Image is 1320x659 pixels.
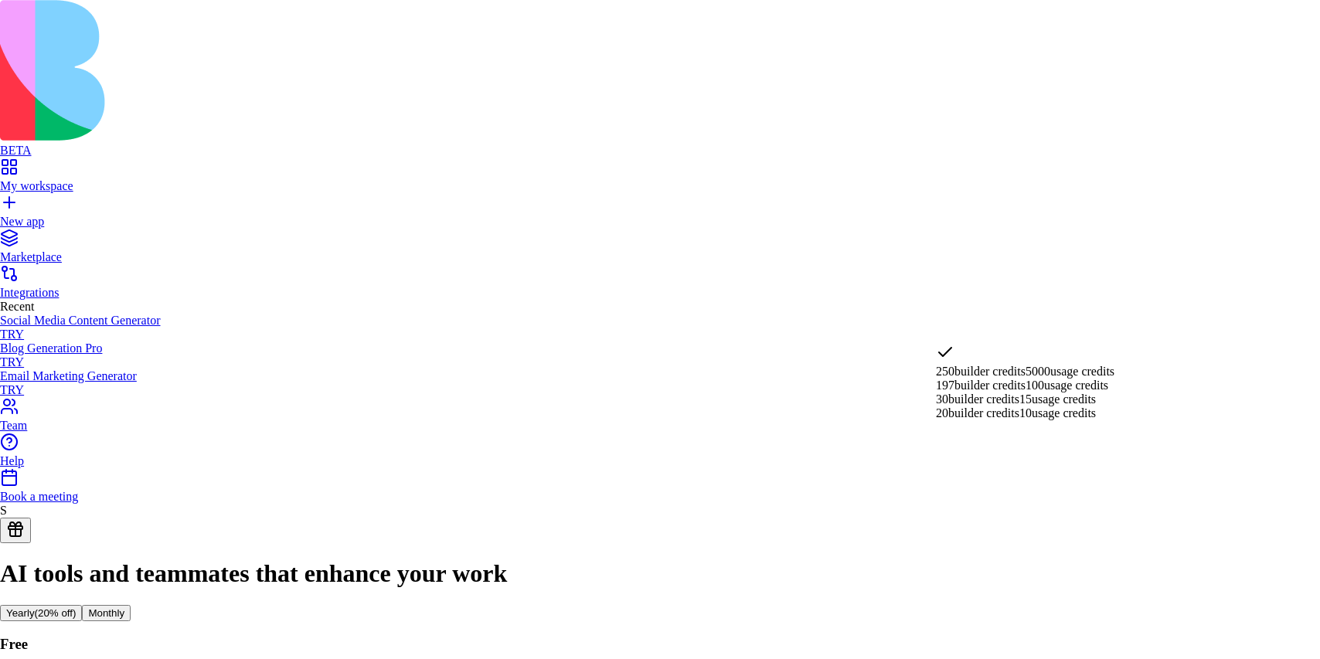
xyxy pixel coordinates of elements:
span: 5000 usage credits [1026,365,1114,378]
span: 30 builder credits [936,392,1019,406]
span: 250 builder credits [936,365,1026,378]
span: 197 builder credits [936,379,1026,392]
span: 100 usage credits [1026,379,1108,392]
span: 15 usage credits [1019,392,1096,406]
span: 10 usage credits [1019,406,1096,420]
span: 20 builder credits [936,406,1019,420]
